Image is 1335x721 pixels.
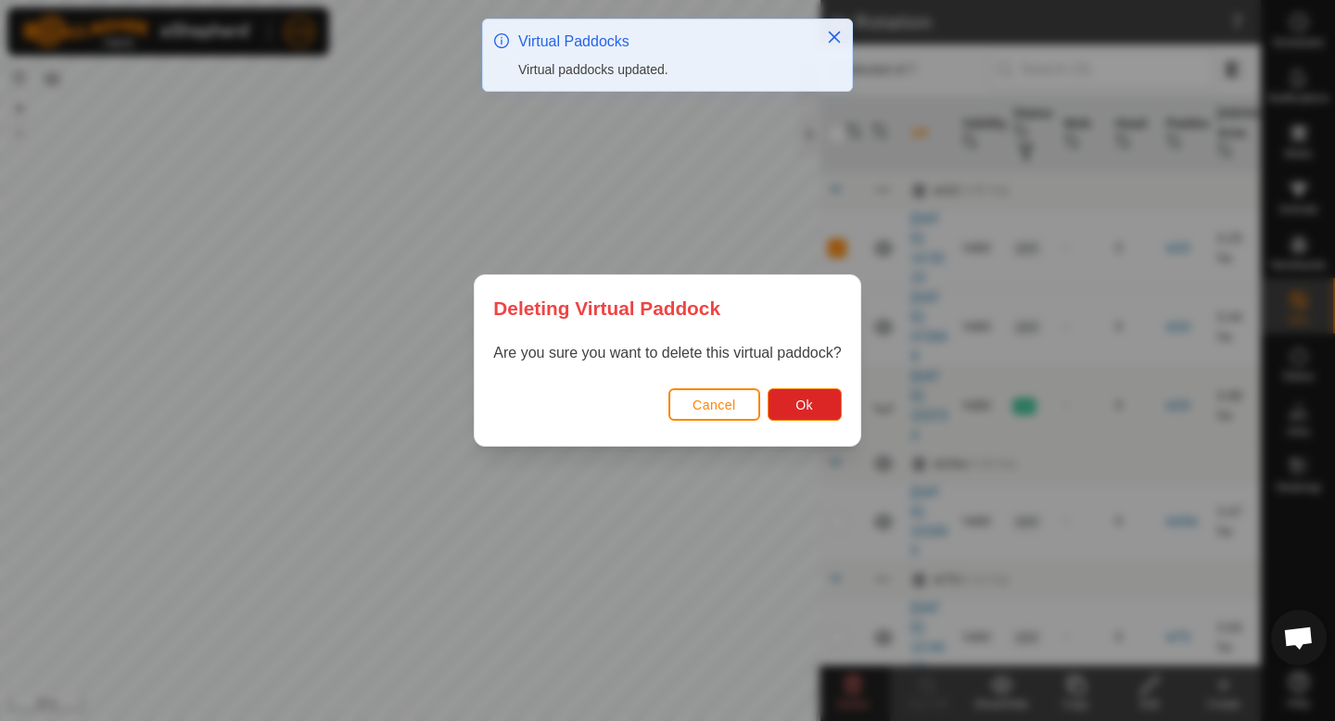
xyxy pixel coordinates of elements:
[1271,610,1327,665] div: Open chat
[668,388,760,421] button: Cancel
[768,388,842,421] button: Ok
[821,24,847,50] button: Close
[493,342,841,364] p: Are you sure you want to delete this virtual paddock?
[693,398,736,412] span: Cancel
[795,398,813,412] span: Ok
[493,294,720,323] span: Deleting Virtual Paddock
[518,60,807,80] div: Virtual paddocks updated.
[518,31,807,53] div: Virtual Paddocks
